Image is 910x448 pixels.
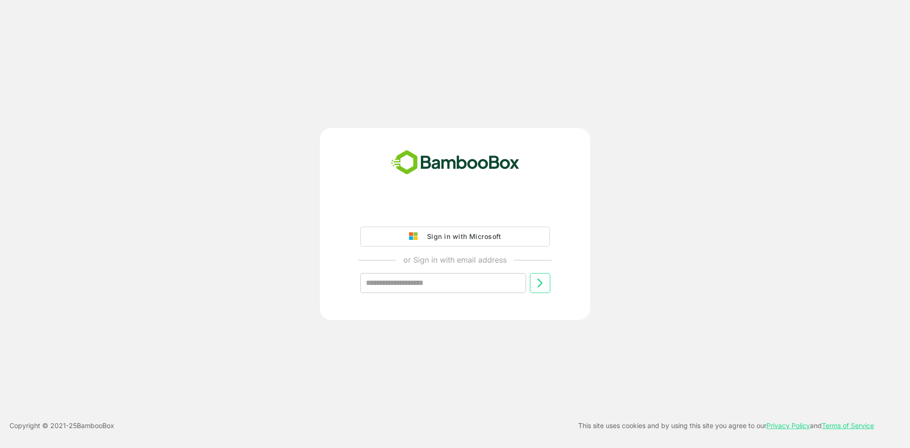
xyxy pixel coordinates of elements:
[822,421,874,430] a: Terms of Service
[9,420,114,431] p: Copyright © 2021- 25 BambooBox
[355,200,555,221] iframe: Knop Inloggen met Google
[422,230,501,243] div: Sign in with Microsoft
[360,227,550,247] button: Sign in with Microsoft
[766,421,810,430] a: Privacy Policy
[403,254,507,265] p: or Sign in with email address
[386,147,525,178] img: bamboobox
[578,420,874,431] p: This site uses cookies and by using this site you agree to our and
[409,232,422,241] img: google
